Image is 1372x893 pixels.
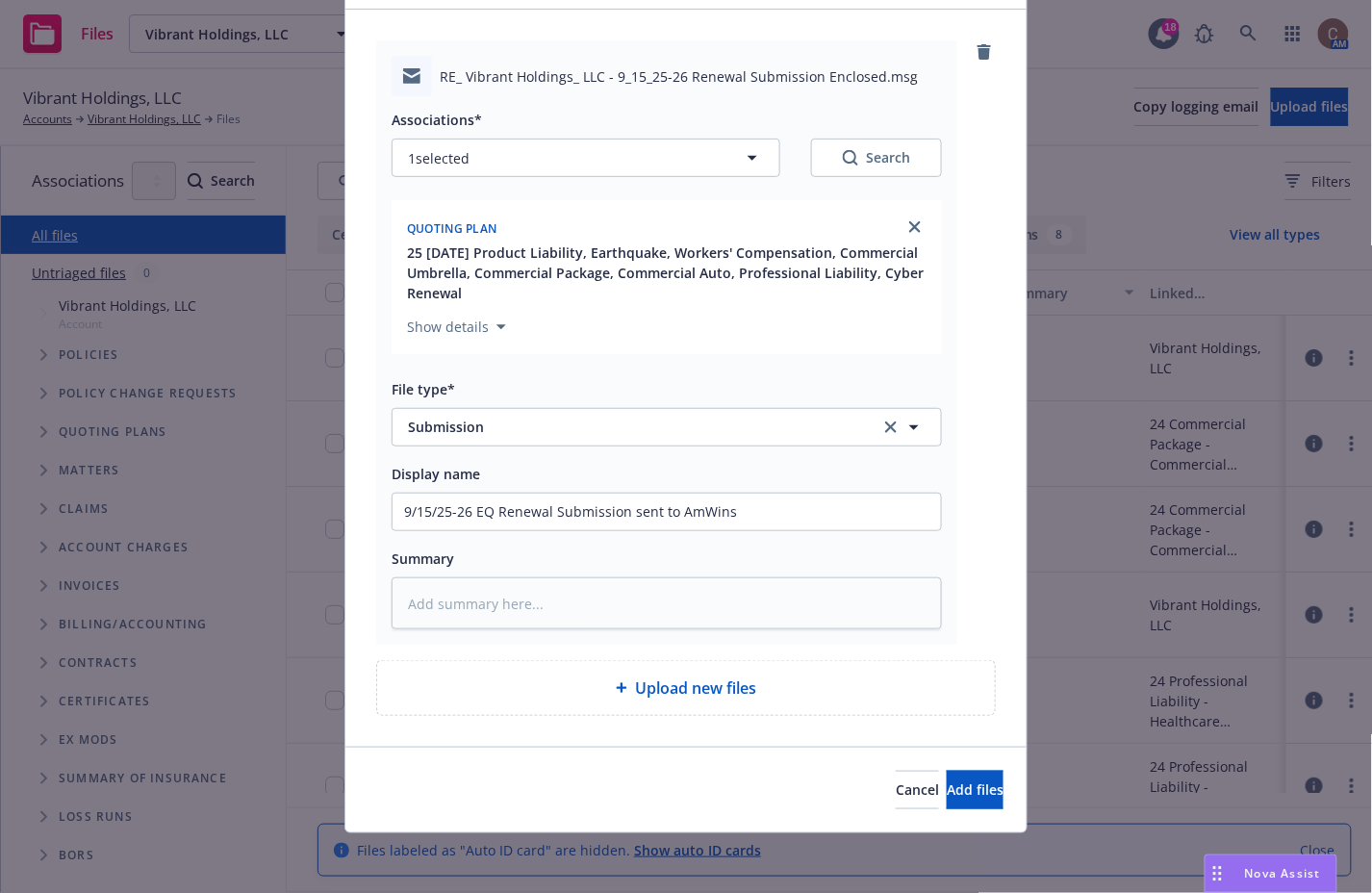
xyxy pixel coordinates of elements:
button: Submissionclear selection [392,408,942,446]
button: Cancel [896,771,939,809]
span: RE_ Vibrant Holdings_ LLC - 9_15_25-26 Renewal Submission Enclosed.msg [440,66,918,87]
span: Add files [947,780,1004,799]
span: Upload new files [635,676,756,700]
a: clear selection [879,416,902,439]
button: SearchSearch [811,139,942,177]
span: Submission [408,417,853,437]
input: Add display name here... [393,494,941,530]
span: Cancel [896,780,939,799]
button: Add files [947,771,1004,809]
button: 1selected [392,139,780,177]
div: Search [843,148,910,167]
span: Associations* [392,111,482,129]
span: Display name [392,465,480,483]
button: Show details [399,316,514,339]
span: Summary [392,549,454,568]
div: Drag to move [1206,855,1230,892]
div: Upload new files [376,660,996,716]
a: remove [973,40,996,64]
button: 25 [DATE] Product Liability, Earthquake, Workers' Compensation, Commercial Umbrella, Commercial P... [407,242,930,303]
span: Quoting plan [407,220,497,237]
span: 1 selected [408,148,470,168]
button: Nova Assist [1205,855,1337,893]
svg: Search [843,150,858,166]
span: File type* [392,380,455,398]
span: Nova Assist [1245,865,1321,881]
a: close [903,216,927,239]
